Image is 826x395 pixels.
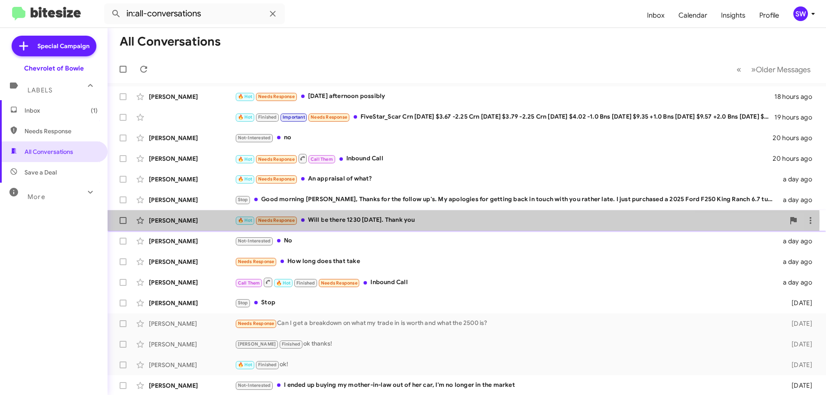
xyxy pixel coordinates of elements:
[25,106,98,115] span: Inbox
[235,318,778,328] div: Can I get a breakdown on what my trade in is worth and what the 2500 is?
[737,64,741,75] span: «
[235,153,773,164] div: Inbound Call
[149,175,235,184] div: [PERSON_NAME]
[235,133,773,143] div: no
[235,92,774,101] div: [DATE] afternoon possibly
[25,168,57,177] span: Save a Deal
[258,176,295,182] span: Needs Response
[238,300,248,306] span: Stop
[149,299,235,307] div: [PERSON_NAME]
[238,217,253,223] span: 🔥 Hot
[311,156,333,162] span: Call Them
[149,319,235,328] div: [PERSON_NAME]
[238,135,271,141] span: Not-Interested
[235,360,778,370] div: ok!
[235,257,778,266] div: How long does that take
[149,154,235,163] div: [PERSON_NAME]
[104,3,285,24] input: Search
[238,259,274,264] span: Needs Response
[238,362,253,367] span: 🔥 Hot
[258,94,295,99] span: Needs Response
[258,156,295,162] span: Needs Response
[28,193,45,201] span: More
[773,134,819,142] div: 20 hours ago
[149,92,235,101] div: [PERSON_NAME]
[235,277,778,288] div: Inbound Call
[12,36,96,56] a: Special Campaign
[774,113,819,122] div: 19 hours ago
[235,339,778,349] div: ok thanks!
[149,340,235,349] div: [PERSON_NAME]
[149,237,235,245] div: [PERSON_NAME]
[238,341,276,347] span: [PERSON_NAME]
[296,280,315,286] span: Finished
[149,134,235,142] div: [PERSON_NAME]
[732,61,816,78] nav: Page navigation example
[238,114,253,120] span: 🔥 Hot
[786,6,817,21] button: SW
[149,196,235,204] div: [PERSON_NAME]
[778,340,819,349] div: [DATE]
[235,380,778,390] div: I ended up buying my mother-in-law out of her car, I'm no longer in the market
[238,94,253,99] span: 🔥 Hot
[149,278,235,287] div: [PERSON_NAME]
[778,175,819,184] div: a day ago
[149,257,235,266] div: [PERSON_NAME]
[793,6,808,21] div: SW
[746,61,816,78] button: Next
[283,114,305,120] span: Important
[778,361,819,369] div: [DATE]
[25,127,98,135] span: Needs Response
[238,280,260,286] span: Call Them
[640,3,672,28] a: Inbox
[238,176,253,182] span: 🔥 Hot
[778,237,819,245] div: a day ago
[752,3,786,28] a: Profile
[28,86,52,94] span: Labels
[258,114,277,120] span: Finished
[778,299,819,307] div: [DATE]
[235,174,778,184] div: An appraisal of what?
[778,319,819,328] div: [DATE]
[321,280,358,286] span: Needs Response
[149,381,235,390] div: [PERSON_NAME]
[235,298,778,308] div: Stop
[778,381,819,390] div: [DATE]
[25,147,73,156] span: All Conversations
[235,236,778,246] div: No
[235,195,778,205] div: Good morning [PERSON_NAME], Thanks for the follow up's. My apologies for getting back in touch wi...
[238,197,248,202] span: Stop
[149,361,235,369] div: [PERSON_NAME]
[282,341,301,347] span: Finished
[778,196,819,204] div: a day ago
[778,278,819,287] div: a day ago
[24,64,84,73] div: Chevrolet of Bowie
[756,65,811,74] span: Older Messages
[276,280,291,286] span: 🔥 Hot
[311,114,347,120] span: Needs Response
[91,106,98,115] span: (1)
[751,64,756,75] span: »
[235,215,785,225] div: Will be there 1230 [DATE]. Thank you
[238,238,271,244] span: Not-Interested
[120,35,221,49] h1: All Conversations
[258,362,277,367] span: Finished
[258,217,295,223] span: Needs Response
[238,321,274,326] span: Needs Response
[778,257,819,266] div: a day ago
[235,112,774,122] div: FiveStar_Scar Crn [DATE] $3.67 -2.25 Crn [DATE] $3.79 -2.25 Crn [DATE] $4.02 -1.0 Bns [DATE] $9.3...
[37,42,89,50] span: Special Campaign
[149,216,235,225] div: [PERSON_NAME]
[672,3,714,28] a: Calendar
[714,3,752,28] a: Insights
[773,154,819,163] div: 20 hours ago
[238,156,253,162] span: 🔥 Hot
[238,383,271,388] span: Not-Interested
[731,61,746,78] button: Previous
[774,92,819,101] div: 18 hours ago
